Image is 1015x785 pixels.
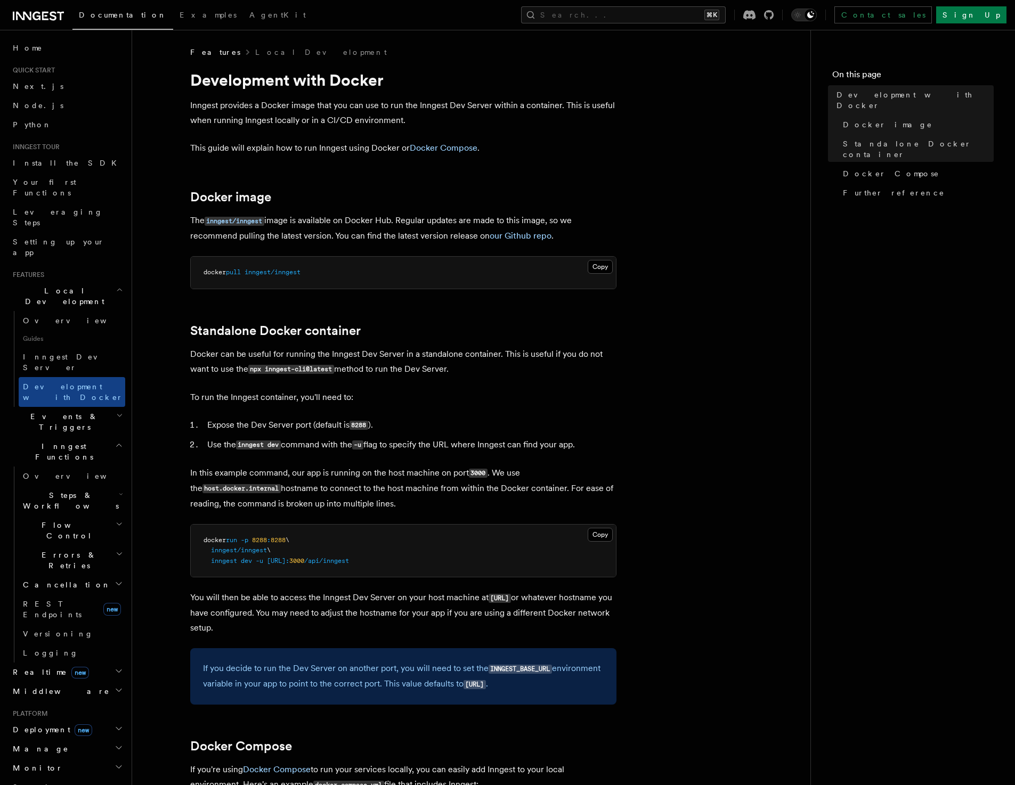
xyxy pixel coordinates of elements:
span: run [226,536,237,544]
span: Examples [180,11,237,19]
span: Guides [19,330,125,347]
span: Docker image [843,119,932,130]
span: docker [204,536,226,544]
button: Local Development [9,281,125,311]
span: inngest [211,557,237,565]
code: inngest dev [236,440,281,449]
span: Next.js [13,82,63,91]
button: Flow Control [19,516,125,545]
p: In this example command, our app is running on the host machine on port . We use the hostname to ... [190,465,616,511]
span: Docker Compose [843,168,939,179]
span: Quick start [9,66,55,75]
span: /api/inngest [304,557,349,565]
p: The image is available on Docker Hub. Regular updates are made to this image, so we recommend pul... [190,213,616,243]
button: Events & Triggers [9,407,125,437]
p: To run the Inngest container, you'll need to: [190,390,616,405]
button: Copy [588,260,613,274]
span: dev [241,557,252,565]
a: Overview [19,467,125,486]
button: Copy [588,528,613,542]
button: Errors & Retries [19,545,125,575]
button: Realtimenew [9,663,125,682]
a: Docker Compose [243,764,311,774]
span: Features [9,271,44,279]
span: 8288 [271,536,286,544]
span: Development with Docker [837,89,994,111]
code: -u [352,440,363,449]
button: Toggle dark mode [791,9,817,21]
span: Platform [9,709,48,718]
span: Home [13,43,43,53]
span: 8288 [252,536,267,544]
button: Search...⌘K [521,6,726,23]
span: inngest/inngest [245,268,301,276]
p: This guide will explain how to run Inngest using Docker or . [190,141,616,156]
span: : [267,536,271,544]
span: \ [286,536,289,544]
p: Inngest provides a Docker image that you can use to run the Inngest Dev Server within a container... [190,98,616,128]
a: Logging [19,643,125,663]
li: Use the command with the flag to specify the URL where Inngest can find your app. [204,437,616,453]
p: If you decide to run the Dev Server on another port, you will need to set the environment variabl... [203,661,604,692]
a: Docker image [839,115,994,134]
span: \ [267,546,271,554]
a: Documentation [72,3,173,30]
a: Sign Up [936,6,1006,23]
span: Further reference [843,187,945,198]
code: host.docker.internal [202,484,281,493]
button: Middleware [9,682,125,701]
a: Node.js [9,96,125,115]
code: npx inngest-cli@latest [248,365,334,374]
span: Steps & Workflows [19,490,119,511]
span: Leveraging Steps [13,208,103,227]
a: Overview [19,311,125,330]
a: Docker Compose [410,143,477,153]
span: Development with Docker [23,382,123,402]
span: Errors & Retries [19,550,116,571]
a: AgentKit [243,3,312,29]
code: [URL] [464,680,486,689]
a: inngest/inngest [205,215,264,225]
a: Standalone Docker container [839,134,994,164]
a: Development with Docker [19,377,125,407]
a: Further reference [839,183,994,202]
span: inngest/inngest [211,546,267,554]
code: [URL] [489,594,511,603]
span: Your first Functions [13,178,76,197]
span: Events & Triggers [9,411,116,432]
a: Next.js [9,77,125,96]
span: Deployment [9,724,92,735]
a: Setting up your app [9,232,125,262]
a: Examples [173,3,243,29]
span: Middleware [9,686,110,697]
a: Standalone Docker container [190,323,361,338]
p: You will then be able to access the Inngest Dev Server on your host machine at or whatever hostna... [190,590,616,635]
span: Overview [23,316,133,325]
span: Cancellation [19,579,111,590]
a: Leveraging Steps [9,202,125,232]
span: Monitor [9,763,63,773]
span: Inngest Functions [9,441,115,462]
span: Node.js [13,101,63,110]
p: Docker can be useful for running the Inngest Dev Server in a standalone container. This is useful... [190,347,616,377]
span: Inngest Dev Server [23,353,114,372]
span: 3000 [289,557,304,565]
h1: Development with Docker [190,70,616,89]
span: new [75,724,92,736]
span: Setting up your app [13,238,104,257]
span: Realtime [9,667,89,677]
span: [URL]: [267,557,289,565]
span: AgentKit [249,11,306,19]
span: Inngest tour [9,143,60,151]
span: new [71,667,89,678]
div: Local Development [9,311,125,407]
span: Python [13,120,52,129]
a: Install the SDK [9,153,125,173]
code: INNGEST_BASE_URL [489,665,552,674]
a: Contact sales [834,6,932,23]
kbd: ⌘K [704,10,719,20]
div: Inngest Functions [9,467,125,663]
span: Flow Control [19,520,116,541]
a: Docker image [190,190,271,205]
span: REST Endpoints [23,600,82,619]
